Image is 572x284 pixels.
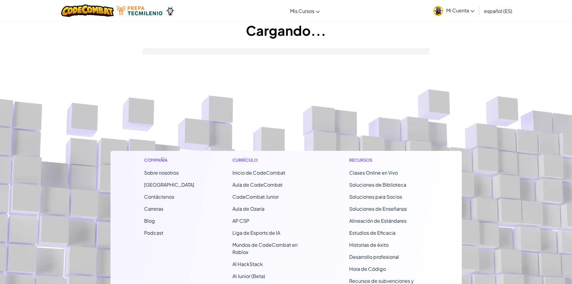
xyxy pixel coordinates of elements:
[144,182,194,188] a: [GEOGRAPHIC_DATA]
[232,261,263,267] a: AI HackStack
[349,242,389,248] a: Historias de éxito
[232,157,311,163] h1: Currículo
[232,182,283,188] a: Aula de CodeCombat
[446,7,474,14] span: Mi Cuenta
[349,254,399,260] a: Desarrollo profesional
[232,230,280,236] a: Liga de Esports de IA
[232,194,279,200] a: CodeCombat Junior
[232,242,298,255] a: Mundos de CodeCombat en Roblox
[144,206,163,212] a: Carreras
[232,273,265,279] a: AI Junior (Beta)
[349,218,407,224] a: Alineación de Estándares
[144,157,194,163] h1: Compañía
[349,169,398,176] a: Clases Online en Vivo
[433,6,443,16] img: avatar
[144,218,155,224] a: Blog
[349,230,395,236] a: Estudios de Eficacia
[349,194,402,200] a: Soluciones para Socios
[484,8,512,14] span: español (ES)
[165,6,175,15] img: Ozaria
[144,169,179,176] a: Sobre nosotros
[144,194,174,200] span: Contáctenos
[117,6,162,15] img: Tecmilenio logo
[232,169,285,176] span: Inicio de CodeCombat
[349,206,407,212] a: Soluciones de Enseñanza
[349,182,406,188] a: Soluciones de Biblioteca
[144,230,163,236] a: Podcast
[61,5,114,17] img: CodeCombat logo
[349,266,386,272] a: Hora de Código
[481,3,515,19] a: español (ES)
[349,157,428,163] h1: Recursos
[287,3,323,19] a: Mis Cursos
[232,218,249,224] a: AP CSP
[290,8,314,14] span: Mis Cursos
[232,206,265,212] a: Aula de Ozaria
[430,1,477,20] a: Mi Cuenta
